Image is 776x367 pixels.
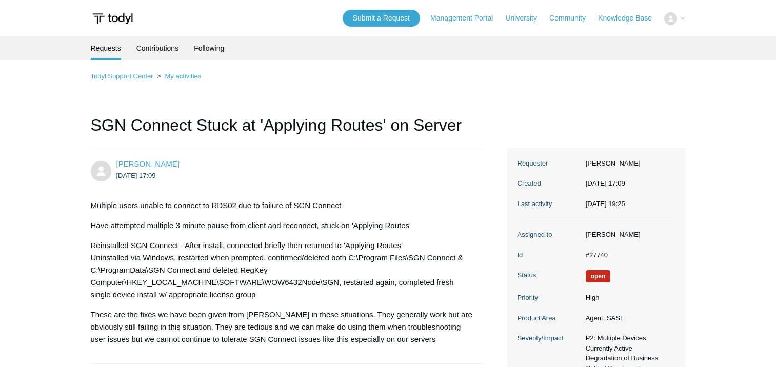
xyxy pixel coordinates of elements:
[155,72,201,80] li: My activities
[116,159,180,168] a: [PERSON_NAME]
[518,333,581,343] dt: Severity/Impact
[91,72,155,80] li: Todyl Support Center
[116,172,156,179] time: 2025-08-28T17:09:56Z
[91,113,484,148] h1: SGN Connect Stuck at 'Applying Routes' on Server
[586,179,625,187] time: 2025-08-28T17:09:56+00:00
[581,293,675,303] dd: High
[518,158,581,169] dt: Requester
[518,250,581,260] dt: Id
[91,219,473,232] p: Have attempted multiple 3 minute pause from client and reconnect, stuck on 'Applying Routes'
[505,13,547,24] a: University
[518,199,581,209] dt: Last activity
[518,178,581,189] dt: Created
[586,270,611,282] span: We are working on a response for you
[91,36,121,60] li: Requests
[91,199,473,212] p: Multiple users unable to connect to RDS02 due to failure of SGN Connect
[91,9,134,28] img: Todyl Support Center Help Center home page
[91,239,473,301] p: Reinstalled SGN Connect - After install, connected briefly then returned to 'Applying Routes' Uni...
[549,13,596,24] a: Community
[136,36,179,60] a: Contributions
[581,250,675,260] dd: #27740
[343,10,420,27] a: Submit a Request
[165,72,201,80] a: My activities
[518,293,581,303] dt: Priority
[581,158,675,169] dd: [PERSON_NAME]
[518,313,581,323] dt: Product Area
[430,13,503,24] a: Management Portal
[598,13,662,24] a: Knowledge Base
[518,270,581,280] dt: Status
[518,230,581,240] dt: Assigned to
[194,36,224,60] a: Following
[581,230,675,240] dd: [PERSON_NAME]
[586,200,625,208] time: 2025-08-28T19:25:17+00:00
[581,313,675,323] dd: Agent, SASE
[91,72,153,80] a: Todyl Support Center
[91,309,473,345] p: These are the fixes we have been given from [PERSON_NAME] in these situations. They generally wor...
[116,159,180,168] span: Jordan Ross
